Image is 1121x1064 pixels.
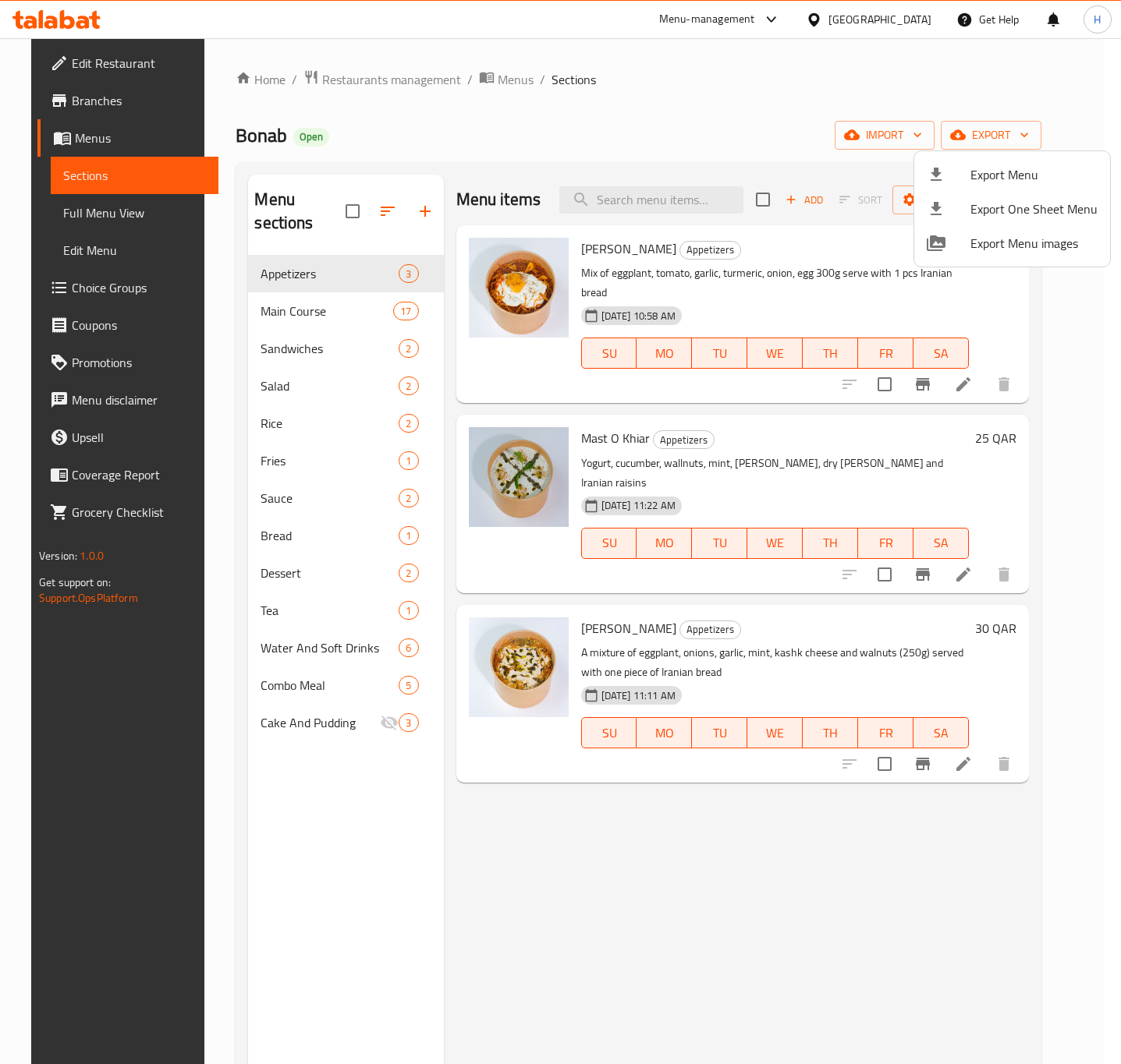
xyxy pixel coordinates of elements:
[914,157,1110,192] li: Export menu items
[970,200,1098,218] span: Export One Sheet Menu
[914,226,1110,260] li: Export Menu images
[970,165,1098,184] span: Export Menu
[914,192,1110,226] li: Export one sheet menu items
[970,234,1098,253] span: Export Menu images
